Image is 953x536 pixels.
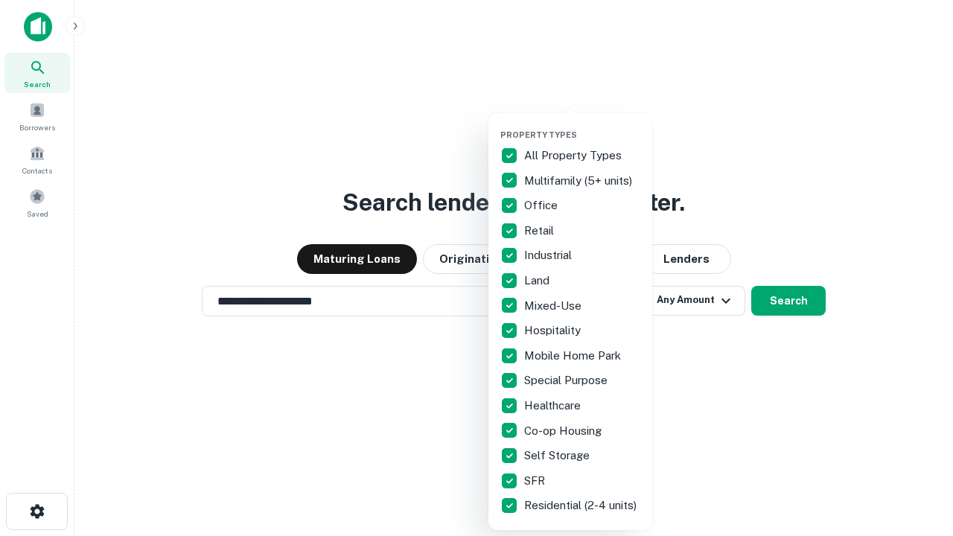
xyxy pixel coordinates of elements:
p: Special Purpose [524,371,611,389]
p: Co-op Housing [524,422,605,440]
span: Property Types [500,130,577,139]
iframe: Chat Widget [879,417,953,488]
p: Multifamily (5+ units) [524,172,635,190]
p: Mobile Home Park [524,347,624,365]
p: Hospitality [524,322,584,339]
p: SFR [524,472,548,490]
p: Healthcare [524,397,584,415]
p: Residential (2-4 units) [524,497,640,514]
p: All Property Types [524,147,625,165]
p: Retail [524,222,557,240]
p: Self Storage [524,447,593,465]
p: Mixed-Use [524,297,584,315]
p: Land [524,272,552,290]
p: Industrial [524,246,575,264]
p: Office [524,197,561,214]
